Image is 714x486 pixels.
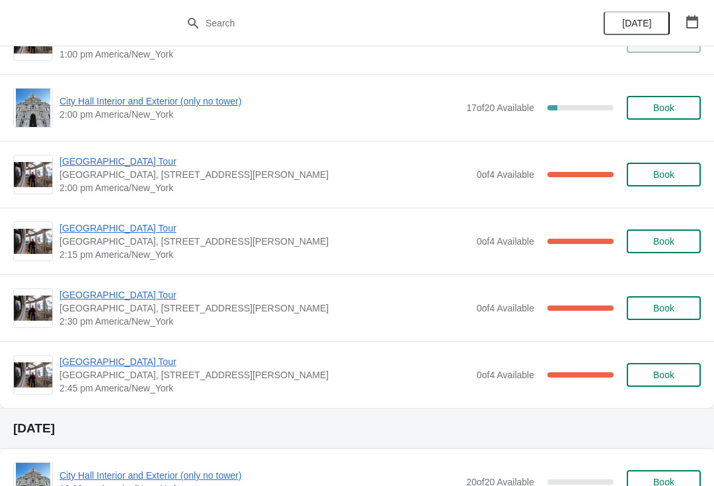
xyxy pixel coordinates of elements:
[477,303,534,313] span: 0 of 4 Available
[14,296,52,321] img: City Hall Tower Tour | City Hall Visitor Center, 1400 John F Kennedy Boulevard Suite 121, Philade...
[14,162,52,188] img: City Hall Tower Tour | City Hall Visitor Center, 1400 John F Kennedy Boulevard Suite 121, Philade...
[627,296,701,320] button: Book
[59,355,470,368] span: [GEOGRAPHIC_DATA] Tour
[477,236,534,247] span: 0 of 4 Available
[16,89,51,127] img: City Hall Interior and Exterior (only no tower) | | 2:00 pm America/New_York
[59,469,459,482] span: City Hall Interior and Exterior (only no tower)
[477,370,534,380] span: 0 of 4 Available
[627,363,701,387] button: Book
[627,96,701,120] button: Book
[59,368,470,382] span: [GEOGRAPHIC_DATA], [STREET_ADDRESS][PERSON_NAME]
[59,288,470,302] span: [GEOGRAPHIC_DATA] Tour
[13,422,701,435] h2: [DATE]
[59,181,470,194] span: 2:00 pm America/New_York
[627,163,701,186] button: Book
[477,169,534,180] span: 0 of 4 Available
[59,382,470,395] span: 2:45 pm America/New_York
[653,236,674,247] span: Book
[14,229,52,255] img: City Hall Tower Tour | City Hall Visitor Center, 1400 John F Kennedy Boulevard Suite 121, Philade...
[59,95,459,108] span: City Hall Interior and Exterior (only no tower)
[59,248,470,261] span: 2:15 pm America/New_York
[653,370,674,380] span: Book
[604,11,670,35] button: [DATE]
[653,102,674,113] span: Book
[59,235,470,248] span: [GEOGRAPHIC_DATA], [STREET_ADDRESS][PERSON_NAME]
[59,315,470,328] span: 2:30 pm America/New_York
[59,168,470,181] span: [GEOGRAPHIC_DATA], [STREET_ADDRESS][PERSON_NAME]
[59,155,470,168] span: [GEOGRAPHIC_DATA] Tour
[59,48,470,61] span: 1:00 pm America/New_York
[59,108,459,121] span: 2:00 pm America/New_York
[205,11,535,35] input: Search
[466,102,534,113] span: 17 of 20 Available
[627,229,701,253] button: Book
[653,169,674,180] span: Book
[622,18,651,28] span: [DATE]
[59,222,470,235] span: [GEOGRAPHIC_DATA] Tour
[14,362,52,388] img: City Hall Tower Tour | City Hall Visitor Center, 1400 John F Kennedy Boulevard Suite 121, Philade...
[653,303,674,313] span: Book
[59,302,470,315] span: [GEOGRAPHIC_DATA], [STREET_ADDRESS][PERSON_NAME]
